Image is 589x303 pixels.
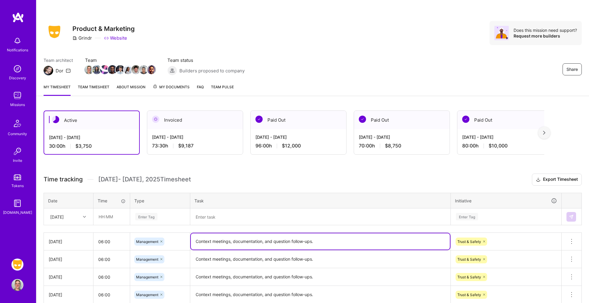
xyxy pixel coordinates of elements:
[83,215,86,218] i: icon Chevron
[359,116,366,123] img: Paid Out
[211,84,234,96] a: Team Pulse
[359,143,445,149] div: 70:00 h
[8,131,27,137] div: Community
[135,212,157,221] div: Enter Tag
[147,65,156,74] img: Team Member Avatar
[44,176,83,183] span: Time tracking
[93,269,130,285] input: HH:MM
[93,251,130,267] input: HH:MM
[457,111,553,129] div: Paid Out
[49,238,88,245] div: [DATE]
[49,143,134,149] div: 30:00 h
[44,84,71,96] a: My timesheet
[11,35,23,47] img: bell
[197,84,204,96] a: FAQ
[140,65,148,75] a: Team Member Avatar
[93,234,130,250] input: HH:MM
[3,209,32,216] div: [DOMAIN_NAME]
[49,292,88,298] div: [DATE]
[190,193,451,208] th: Task
[11,63,23,75] img: discovery
[167,66,177,75] img: Builders proposed to company
[84,65,93,74] img: Team Member Avatar
[457,292,481,297] span: Trust & Safety
[543,131,545,135] img: right
[10,259,25,271] a: Grindr: Product & Marketing
[49,274,88,280] div: [DATE]
[211,85,234,89] span: Team Pulse
[100,65,109,74] img: Team Member Avatar
[563,63,582,75] button: Share
[49,256,88,262] div: [DATE]
[66,68,71,73] i: icon Mail
[92,65,101,74] img: Team Member Avatar
[14,174,21,180] img: tokens
[94,209,130,225] input: HH:MM
[101,65,108,75] a: Team Member Avatar
[255,116,263,123] img: Paid Out
[44,111,139,129] div: Active
[44,66,53,75] img: Team Architect
[136,257,158,262] span: Management
[72,35,92,41] div: Grindr
[98,176,191,183] span: [DATE] - [DATE] , 2025 Timesheet
[11,279,23,291] img: User Avatar
[569,214,574,219] img: Submit
[85,57,155,63] span: Team
[152,116,159,123] img: Invoiced
[457,275,481,279] span: Trust & Safety
[13,157,22,164] div: Invite
[139,65,148,74] img: Team Member Avatar
[462,116,469,123] img: Paid Out
[50,214,64,220] div: [DATE]
[179,68,245,74] span: Builders proposed to company
[462,143,548,149] div: 80:00 h
[116,65,124,75] a: Team Member Avatar
[85,65,93,75] a: Team Member Avatar
[104,35,127,41] a: Website
[536,177,541,183] i: icon Download
[566,66,578,72] span: Share
[10,102,25,108] div: Missions
[136,275,158,279] span: Management
[191,251,450,268] textarea: Context meetings, documentation, and question follow-ups.
[108,65,116,75] a: Team Member Avatar
[44,57,73,63] span: Team architect
[11,259,23,271] img: Grindr: Product & Marketing
[385,143,401,149] span: $8,750
[108,65,117,74] img: Team Member Avatar
[116,65,125,74] img: Team Member Avatar
[9,75,26,81] div: Discovery
[191,286,450,303] textarea: Context meetings, documentation, and question follow-ups.
[494,26,509,40] img: Avatar
[132,65,140,75] a: Team Member Avatar
[178,143,194,149] span: $9,187
[56,68,63,74] div: Dor
[136,292,158,297] span: Management
[10,279,25,291] a: User Avatar
[167,57,245,63] span: Team status
[152,143,238,149] div: 73:30 h
[489,143,508,149] span: $10,000
[514,27,577,33] div: Does this mission need support?
[93,65,101,75] a: Team Member Avatar
[72,36,77,41] i: icon CompanyGray
[11,197,23,209] img: guide book
[148,65,155,75] a: Team Member Avatar
[117,84,145,96] a: About Mission
[255,143,341,149] div: 96:00 h
[10,116,25,131] img: Community
[72,25,135,32] h3: Product & Marketing
[455,197,557,204] div: Initiative
[354,111,450,129] div: Paid Out
[153,84,190,90] span: My Documents
[251,111,346,129] div: Paid Out
[11,145,23,157] img: Invite
[457,257,481,262] span: Trust & Safety
[147,111,243,129] div: Invoiced
[282,143,301,149] span: $12,000
[98,198,126,204] div: Time
[131,65,140,74] img: Team Member Avatar
[462,134,548,140] div: [DATE] - [DATE]
[532,174,582,186] button: Export Timesheet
